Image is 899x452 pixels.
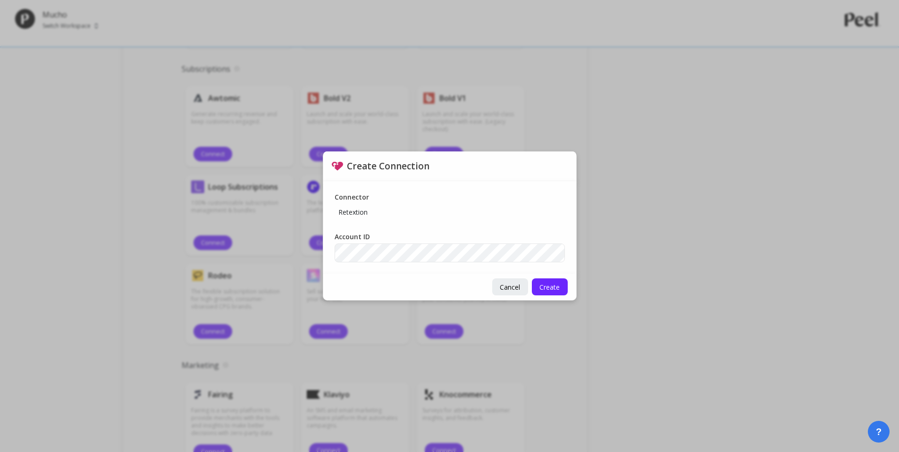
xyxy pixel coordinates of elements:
span: Cancel [500,283,520,292]
p: Retextion [335,204,371,221]
img: api.retextion.svg [332,160,343,172]
p: Create Connection [347,160,429,172]
label: Account ID [335,232,387,242]
button: Cancel [492,278,528,295]
button: ? [868,421,890,443]
p: Connector [335,193,369,202]
span: Create [539,283,560,292]
span: ? [876,425,882,438]
button: Create [532,278,568,295]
